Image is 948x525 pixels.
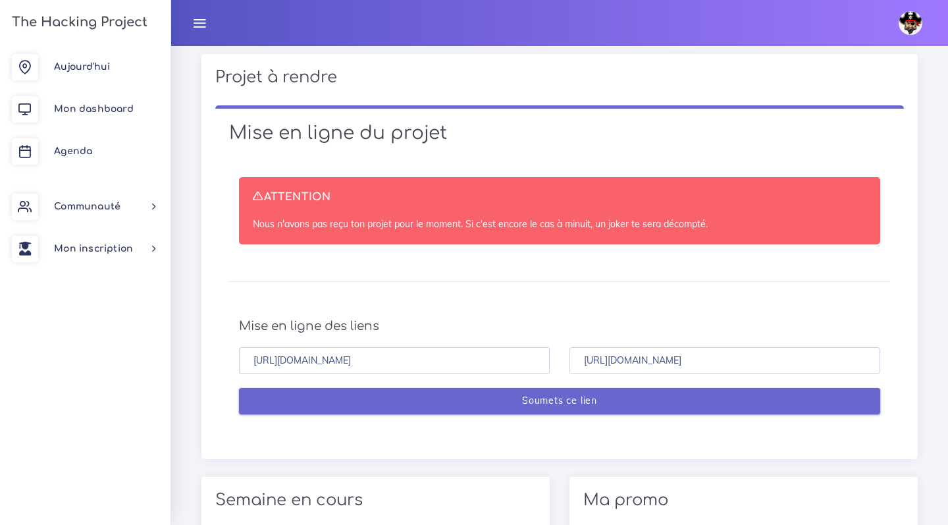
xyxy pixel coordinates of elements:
[8,15,147,30] h3: The Hacking Project
[253,217,866,231] p: Nous n'avons pas reçu ton projet pour le moment. Si c'est encore le cas à minuit, un joker te ser...
[239,347,550,374] input: Nom du lien
[583,491,904,510] h2: Ma promo
[54,146,92,156] span: Agenda
[239,388,880,415] input: Soumets ce lien
[215,491,536,510] h2: Semaine en cours
[54,104,134,114] span: Mon dashboard
[899,11,922,35] img: avatar
[229,123,890,145] h1: Mise en ligne du projet
[253,191,866,204] h4: ATTENTION
[54,244,133,254] span: Mon inscription
[54,202,120,211] span: Communauté
[54,62,110,72] span: Aujourd'hui
[215,68,904,87] h2: Projet à rendre
[569,347,880,374] input: URL du project
[239,319,880,333] h4: Mise en ligne des liens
